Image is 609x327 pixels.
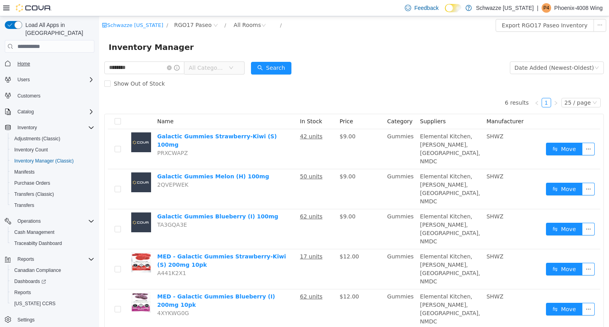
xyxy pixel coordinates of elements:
[285,153,318,193] td: Gummies
[14,158,74,164] span: Inventory Manager (Classic)
[14,229,54,235] span: Cash Management
[285,193,318,233] td: Gummies
[11,134,63,143] a: Adjustments (Classic)
[476,3,534,13] p: Schwazze [US_STATE]
[387,197,404,203] span: SHWZ
[14,180,50,186] span: Purchase Orders
[241,157,257,163] span: $9.00
[537,3,538,13] p: |
[11,299,94,308] span: Washington CCRS
[58,117,178,132] a: Galactic Gummies Strawberry-Kiwi (S) 100mg
[14,91,94,101] span: Customers
[483,166,496,179] button: icon: ellipsis
[14,123,94,132] span: Inventory
[58,237,187,252] a: MED - Galactic Gummies Strawberry-Kiwi (S) 200mg 10pk
[58,102,75,108] span: Name
[241,277,260,283] span: $12.00
[11,228,94,237] span: Cash Management
[32,196,52,216] img: Galactic Gummies Blueberry (I) 100mg placeholder
[387,102,425,108] span: Manufacturer
[201,117,224,123] u: 42 units
[285,273,318,313] td: Gummies
[445,4,462,12] input: Dark Mode
[11,201,94,210] span: Transfers
[22,21,94,37] span: Load All Apps in [GEOGRAPHIC_DATA]
[10,25,100,37] span: Inventory Manager
[201,277,224,283] u: 62 units
[3,6,64,12] a: icon: shopSchwazze [US_STATE]
[58,134,89,140] span: PRXCWAPZ
[2,314,98,325] button: Settings
[2,57,98,69] button: Home
[452,82,462,91] li: Next Page
[11,299,59,308] a: [US_STATE] CCRS
[14,169,34,175] span: Manifests
[8,298,98,309] button: [US_STATE] CCRS
[75,49,80,54] i: icon: info-circle
[14,202,34,208] span: Transfers
[8,276,98,287] a: Dashboards
[125,6,127,12] span: /
[447,287,483,299] button: icon: swapMove
[321,157,381,188] span: Elemental Kitchen, [PERSON_NAME], [GEOGRAPHIC_DATA], NMDC
[11,277,94,286] span: Dashboards
[32,276,52,296] img: MED - Galactic Gummies Blueberry (I) 200mg 10pk hero shot
[288,102,314,108] span: Category
[14,75,33,84] button: Users
[8,133,98,144] button: Adjustments (Classic)
[14,278,46,285] span: Dashboards
[285,113,318,153] td: Gummies
[14,58,94,68] span: Home
[543,3,549,13] span: P4
[241,197,257,203] span: $9.00
[8,238,98,249] button: Traceabilty Dashboard
[14,289,31,296] span: Reports
[454,84,459,89] i: icon: right
[2,74,98,85] button: Users
[58,254,87,260] span: A441K2X1
[396,3,495,15] button: Export RGO17 Paseo Inventory
[14,136,60,142] span: Adjustments (Classic)
[8,287,98,298] button: Reports
[14,267,61,273] span: Canadian Compliance
[130,49,134,55] i: icon: down
[152,46,192,58] button: icon: searchSearch
[14,300,56,307] span: [US_STATE] CCRS
[447,247,483,259] button: icon: swapMove
[285,233,318,273] td: Gummies
[90,48,126,55] span: All Categories
[494,3,507,15] button: icon: ellipsis
[17,317,34,323] span: Settings
[32,156,52,176] img: Galactic Gummies Melon (H) 100mg placeholder
[14,123,40,132] button: Inventory
[11,145,94,155] span: Inventory Count
[75,4,113,13] span: RGO17 Paseo
[443,82,452,91] a: 1
[14,59,33,69] a: Home
[17,61,30,67] span: Home
[11,288,94,297] span: Reports
[2,106,98,117] button: Catalog
[32,236,52,256] img: MED - Galactic Gummies Strawberry-Kiwi (S) 200mg 10pk hero shot
[181,6,182,12] span: /
[447,207,483,219] button: icon: swapMove
[14,191,54,197] span: Transfers (Classic)
[14,91,44,101] a: Customers
[11,201,37,210] a: Transfers
[241,102,254,108] span: Price
[58,277,176,292] a: MED - Galactic Gummies Blueberry (I) 200mg 10pk
[11,178,94,188] span: Purchase Orders
[17,256,34,262] span: Reports
[3,6,8,11] i: icon: shop
[14,147,48,153] span: Inventory Count
[2,90,98,101] button: Customers
[14,107,37,117] button: Catalog
[483,207,496,219] button: icon: ellipsis
[14,315,38,325] a: Settings
[8,155,98,166] button: Inventory Manager (Classic)
[554,3,603,13] p: Phoenix-4008 Wing
[2,216,98,227] button: Operations
[14,107,94,117] span: Catalog
[114,7,119,11] i: icon: close-circle
[17,218,41,224] span: Operations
